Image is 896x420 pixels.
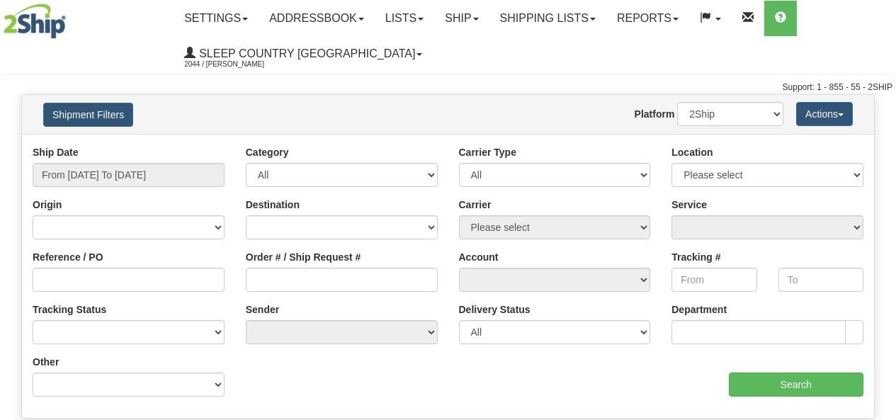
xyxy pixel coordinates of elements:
[671,268,756,292] input: From
[33,250,103,264] label: Reference / PO
[729,373,864,397] input: Search
[174,36,433,72] a: Sleep Country [GEOGRAPHIC_DATA] 2044 / [PERSON_NAME]
[635,107,675,121] label: Platform
[489,1,606,36] a: Shipping lists
[671,145,713,159] label: Location
[671,250,720,264] label: Tracking #
[459,250,499,264] label: Account
[434,1,489,36] a: Ship
[174,1,259,36] a: Settings
[796,102,853,126] button: Actions
[43,103,133,127] button: Shipment Filters
[606,1,689,36] a: Reports
[195,47,415,59] span: Sleep Country [GEOGRAPHIC_DATA]
[863,137,895,282] iframe: chat widget
[246,145,289,159] label: Category
[375,1,434,36] a: Lists
[33,355,59,369] label: Other
[671,198,707,212] label: Service
[246,198,300,212] label: Destination
[459,302,531,317] label: Delivery Status
[246,302,279,317] label: Sender
[4,4,66,39] img: logo2044.jpg
[459,198,492,212] label: Carrier
[246,250,361,264] label: Order # / Ship Request #
[671,302,727,317] label: Department
[33,302,106,317] label: Tracking Status
[33,198,62,212] label: Origin
[33,145,79,159] label: Ship Date
[4,81,892,93] div: Support: 1 - 855 - 55 - 2SHIP
[778,268,863,292] input: To
[459,145,516,159] label: Carrier Type
[184,57,290,72] span: 2044 / [PERSON_NAME]
[259,1,375,36] a: Addressbook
